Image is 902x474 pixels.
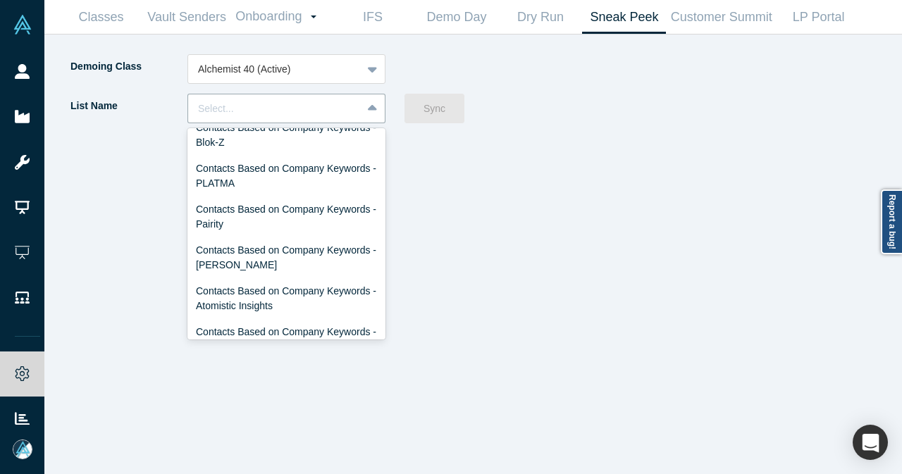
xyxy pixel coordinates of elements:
a: Classes [59,1,143,34]
div: Contacts Based on Company Keywords - Pairity [187,197,385,237]
div: Contacts Based on Company Keywords - [URL] [187,319,385,360]
div: Contacts Based on Company Keywords - Blok-Z [187,115,385,156]
a: Onboarding [230,1,330,33]
a: Customer Summit [666,1,777,34]
div: Contacts Based on Company Keywords - Atomistic Insights [187,278,385,319]
img: Alchemist Vault Logo [13,15,32,35]
a: IFS [330,1,414,34]
div: Contacts Based on Company Keywords - [PERSON_NAME] [187,237,385,278]
a: Demo Day [414,1,498,34]
label: List Name [69,94,187,118]
a: Dry Run [498,1,582,34]
img: Mia Scott's Account [13,439,32,459]
a: Sneak Peek [582,1,666,34]
a: Vault Senders [143,1,230,34]
button: Sync [404,94,464,123]
a: Report a bug! [881,189,902,254]
div: Contacts Based on Company Keywords - PLATMA [187,156,385,197]
label: Demoing Class [69,54,187,79]
a: LP Portal [777,1,860,34]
